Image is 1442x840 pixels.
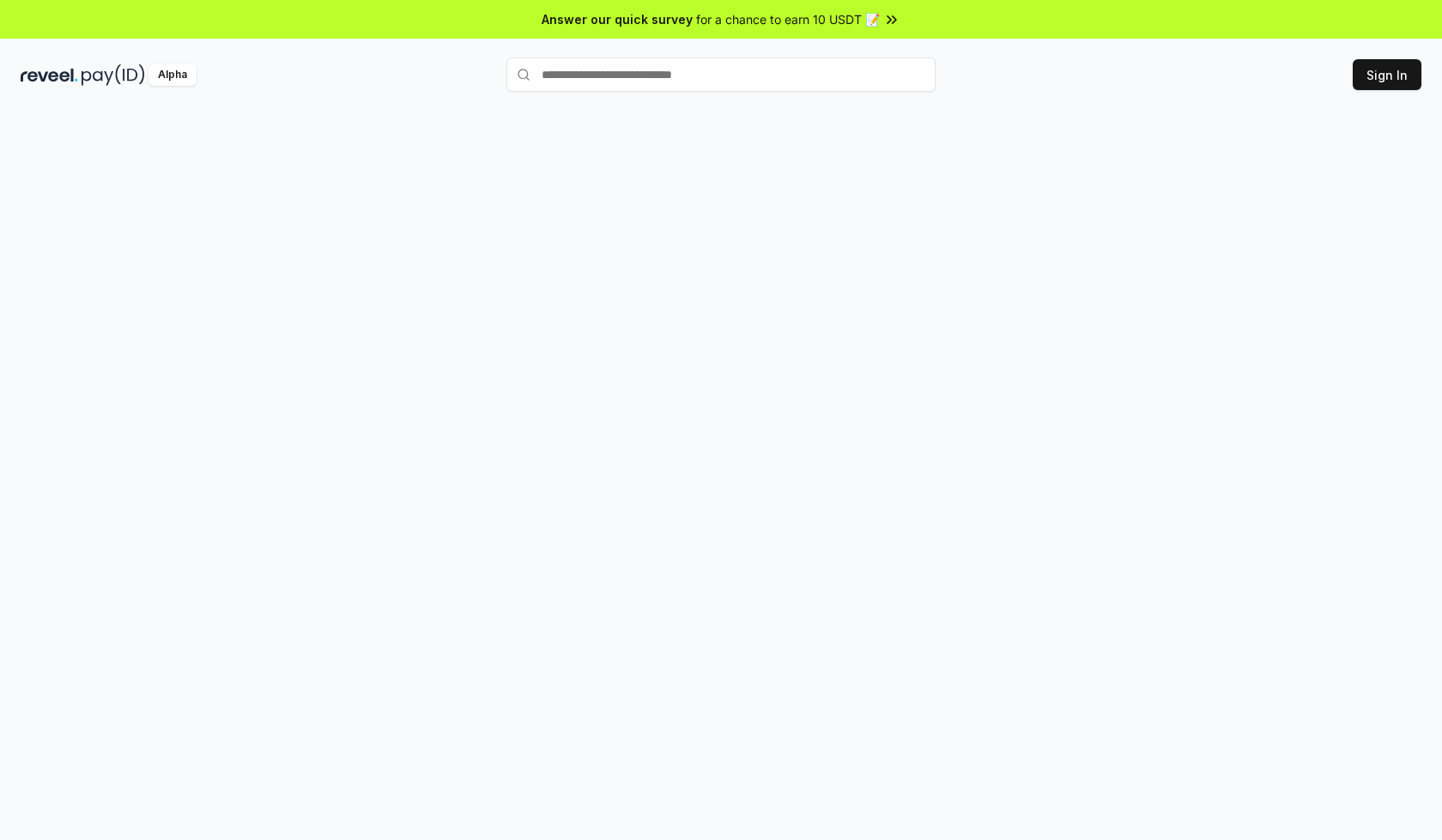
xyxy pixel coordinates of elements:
[696,10,880,28] span: for a chance to earn 10 USDT 📝
[21,64,78,86] img: reveel_dark
[148,64,197,86] div: Alpha
[1353,59,1421,90] button: Sign In
[542,10,693,28] span: Answer our quick survey
[82,64,145,86] img: pay_id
